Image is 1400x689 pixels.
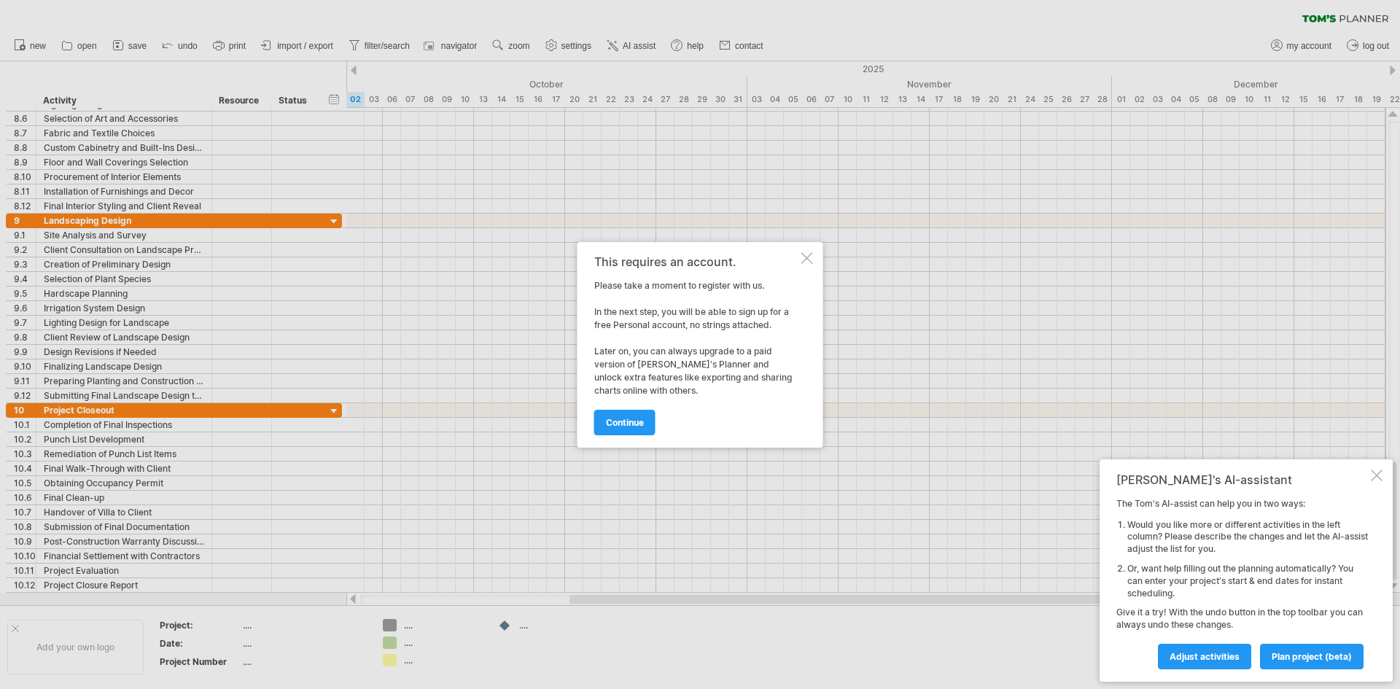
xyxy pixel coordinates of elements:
[594,410,656,435] a: continue
[1158,644,1251,669] a: Adjust activities
[1116,472,1368,487] div: [PERSON_NAME]'s AI-assistant
[1260,644,1364,669] a: plan project (beta)
[1170,651,1240,662] span: Adjust activities
[594,255,798,268] div: This requires an account.
[606,417,644,428] span: continue
[1127,563,1368,599] li: Or, want help filling out the planning automatically? You can enter your project's start & end da...
[1272,651,1352,662] span: plan project (beta)
[1116,498,1368,669] div: The Tom's AI-assist can help you in two ways: Give it a try! With the undo button in the top tool...
[1127,519,1368,556] li: Would you like more or different activities in the left column? Please describe the changes and l...
[594,255,798,435] div: Please take a moment to register with us. In the next step, you will be able to sign up for a fre...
